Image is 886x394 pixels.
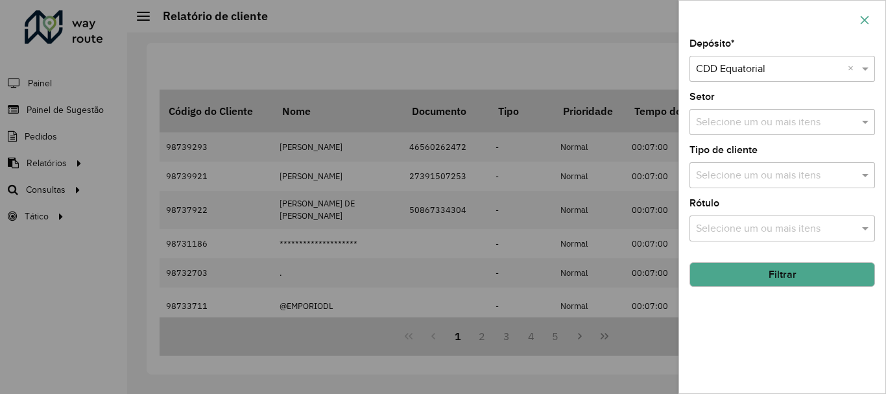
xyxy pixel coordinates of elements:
[848,61,859,77] span: Clear all
[689,142,758,158] label: Tipo de cliente
[689,262,875,287] button: Filtrar
[689,89,715,105] label: Setor
[689,36,735,51] label: Depósito
[689,195,719,211] label: Rótulo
